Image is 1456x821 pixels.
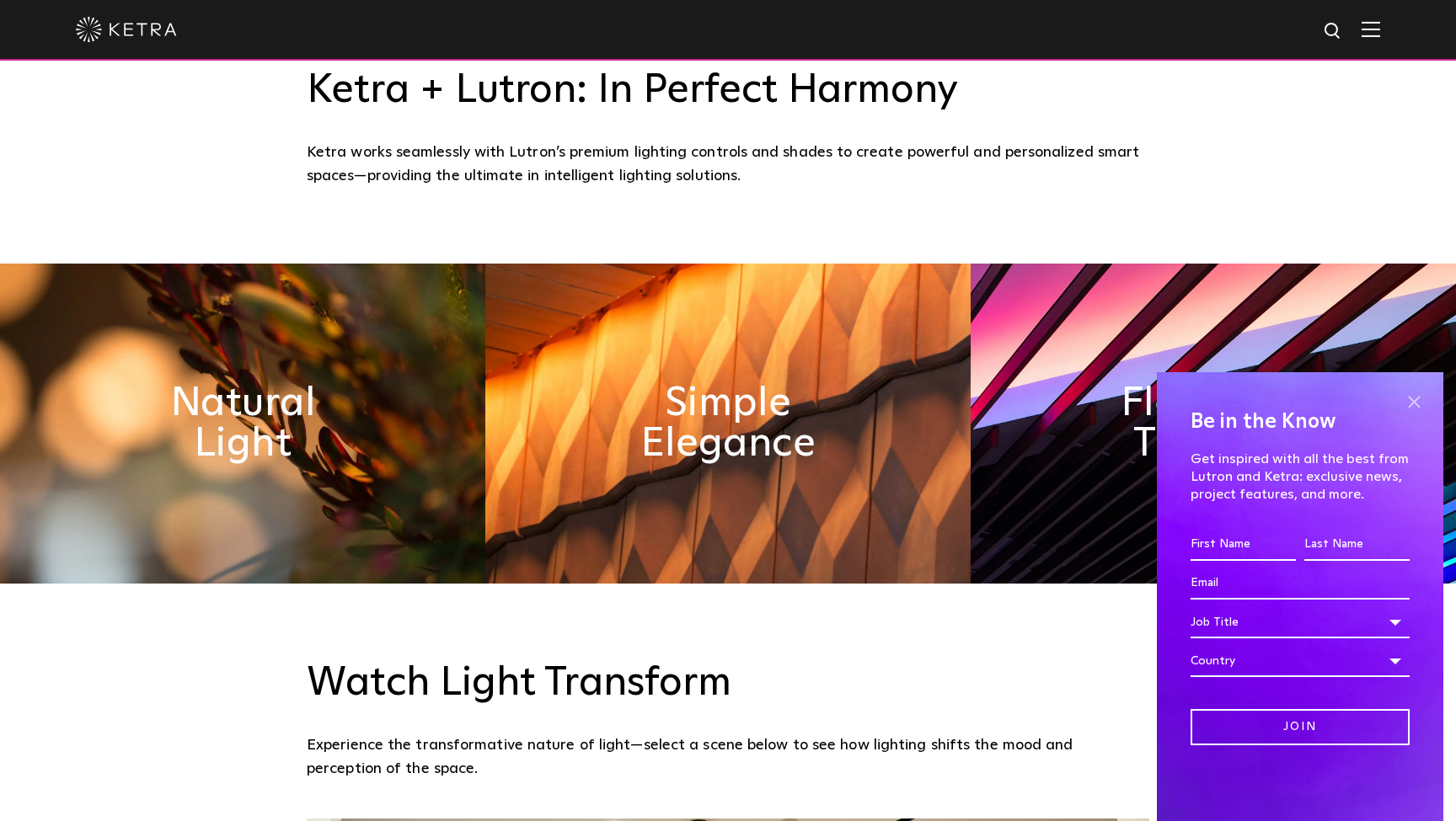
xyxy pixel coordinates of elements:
input: Email [1191,568,1410,600]
div: Job Title [1191,606,1410,638]
p: Get inspired with all the best from Lutron and Ketra: exclusive news, project features, and more. [1191,450,1410,503]
h2: Natural Light [121,383,364,464]
div: Country [1191,645,1410,677]
div: Ketra works seamlessly with Lutron’s premium lighting controls and shades to create powerful and ... [307,141,1149,189]
input: Join [1191,709,1410,745]
input: First Name [1191,529,1296,561]
img: simple_elegance [485,264,971,584]
h2: Simple Elegance [607,383,849,464]
h2: Flexible & Timeless [1092,383,1335,464]
img: ketra-logo-2019-white [76,17,177,42]
p: Experience the transformative nature of light—select a scene below to see how lighting shifts the... [307,733,1141,781]
h3: Ketra + Lutron: In Perfect Harmony [307,67,1149,115]
img: search icon [1323,21,1344,42]
input: Last Name [1304,529,1410,561]
h4: Be in the Know [1191,406,1410,438]
img: flexible_timeless_ketra [971,264,1456,584]
img: Hamburger%20Nav.svg [1362,21,1380,37]
h3: Watch Light Transform [307,659,1149,708]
